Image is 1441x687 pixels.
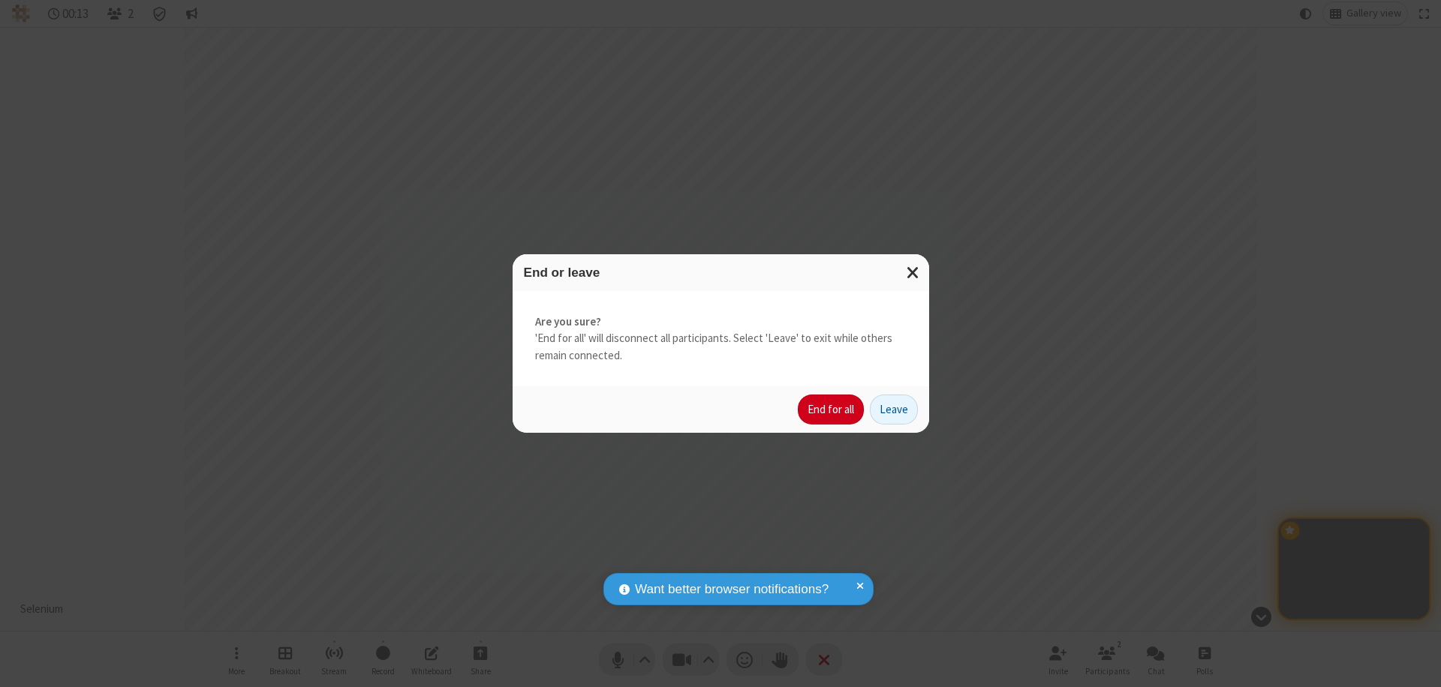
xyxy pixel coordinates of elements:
[798,394,864,424] button: End for all
[513,291,929,387] div: 'End for all' will disconnect all participants. Select 'Leave' to exit while others remain connec...
[635,580,829,599] span: Want better browser notifications?
[535,313,907,331] strong: Are you sure?
[524,265,918,280] h3: End or leave
[898,254,929,291] button: Close modal
[870,394,918,424] button: Leave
